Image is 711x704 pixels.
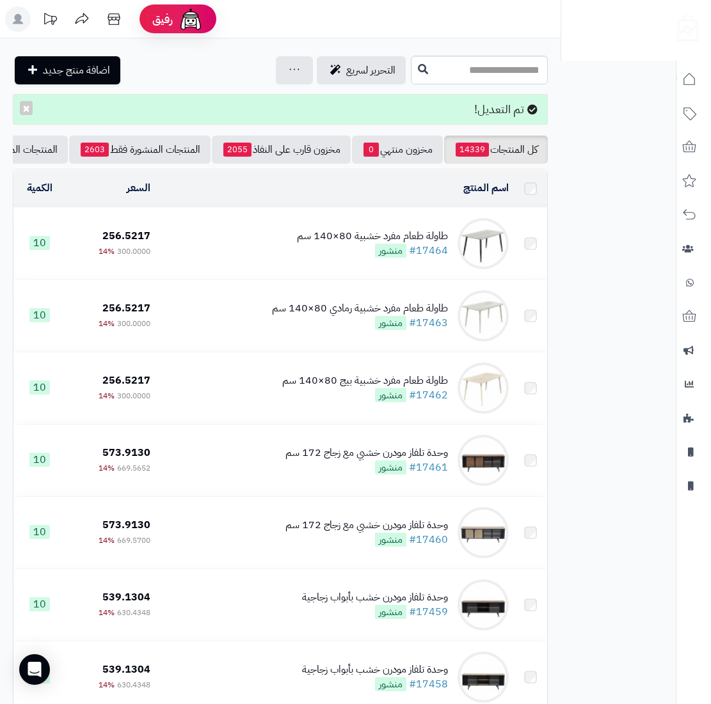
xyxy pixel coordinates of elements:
a: التحرير لسريع [317,56,406,84]
span: 14% [99,679,115,691]
a: كل المنتجات14339 [444,136,548,164]
img: وحدة تلفاز مودرن خشبي مع زجاج 172 سم [458,435,509,486]
span: 669.5652 [117,462,150,474]
span: 10 [29,308,50,322]
a: اسم المنتج [463,180,509,196]
img: طاولة طعام مفرد خشبية رمادي 80×140 سم [458,290,509,341]
span: 539.1304 [102,590,150,605]
span: اضافة منتج جديد [43,63,110,78]
img: logo [668,10,699,42]
a: #17463 [409,315,448,331]
a: #17459 [409,604,448,620]
span: 14339 [456,143,489,157]
div: Open Intercom Messenger [19,654,50,685]
a: #17461 [409,460,448,475]
span: 573.9130 [102,445,150,460]
img: وحدة تلفاز مودرن خشبي مع زجاج 172 سم [458,507,509,558]
a: الكمية [27,180,52,196]
span: رفيق [152,12,173,27]
a: المنتجات المنشورة فقط2603 [69,136,211,164]
span: 14% [99,462,115,474]
a: اضافة منتج جديد [15,56,120,84]
a: مخزون منتهي0 [352,136,443,164]
a: تحديثات المنصة [34,6,66,35]
span: منشور [375,388,406,402]
span: منشور [375,244,406,258]
span: 256.5217 [102,373,150,388]
div: طاولة طعام مفرد خشبية رمادي 80×140 سم [272,301,448,316]
div: وحدة تلفاز مودرن خشبي مع زجاج 172 سم [285,446,448,460]
span: 10 [29,597,50,611]
span: 14% [99,607,115,618]
span: 630.4348 [117,607,150,618]
span: 256.5217 [102,228,150,244]
span: منشور [375,533,406,547]
span: منشور [375,316,406,330]
span: 256.5217 [102,301,150,316]
span: 539.1304 [102,662,150,677]
a: #17464 [409,243,448,258]
div: وحدة تلفاز مودرن خشب بأبواب زجاجية [302,662,448,677]
div: وحدة تلفاز مودرن خشبي مع زجاج 172 سم [285,518,448,533]
a: السعر [127,180,150,196]
span: 14% [99,318,115,329]
span: منشور [375,605,406,619]
span: 10 [29,525,50,539]
div: طاولة طعام مفرد خشبية بيج 80×140 سم [282,373,448,388]
div: وحدة تلفاز مودرن خشب بأبواب زجاجية [302,590,448,605]
span: 2055 [223,143,252,157]
img: طاولة طعام مفرد خشبية بيج 80×140 سم [458,363,509,414]
span: 300.0000 [117,318,150,329]
span: 2603 [81,143,109,157]
span: 669.5700 [117,535,150,546]
span: منشور [375,677,406,691]
span: 14% [99,246,115,257]
span: 10 [29,236,50,250]
span: التحرير لسريع [346,63,395,78]
img: طاولة طعام مفرد خشبية 80×140 سم [458,218,509,269]
img: وحدة تلفاز مودرن خشب بأبواب زجاجية [458,579,509,630]
span: 300.0000 [117,390,150,402]
div: طاولة طعام مفرد خشبية 80×140 سم [297,229,448,244]
div: تم التعديل! [13,94,548,125]
span: 14% [99,390,115,402]
a: #17458 [409,677,448,692]
span: 300.0000 [117,246,150,257]
span: 0 [363,143,379,157]
span: 10 [29,453,50,467]
img: ai-face.png [178,6,204,32]
a: #17460 [409,532,448,547]
span: 630.4348 [117,679,150,691]
img: وحدة تلفاز مودرن خشب بأبواب زجاجية [458,652,509,703]
span: منشور [375,460,406,474]
span: 10 [29,380,50,395]
a: #17462 [409,387,448,403]
span: 573.9130 [102,517,150,533]
a: مخزون قارب على النفاذ2055 [212,136,351,164]
span: 14% [99,535,115,546]
button: × [20,101,33,115]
